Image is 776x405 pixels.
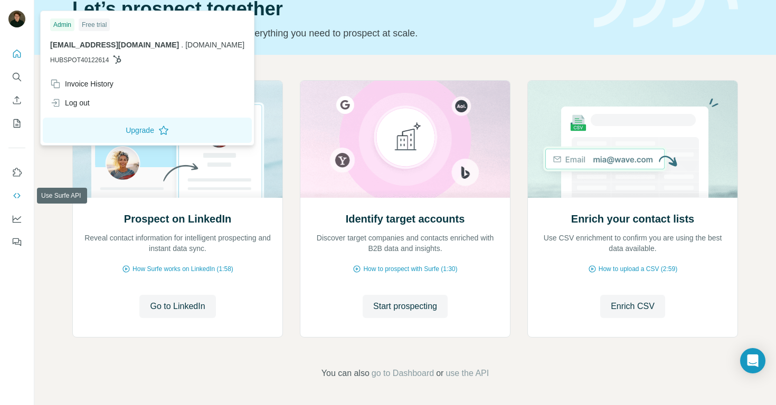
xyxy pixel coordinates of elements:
[740,348,765,373] div: Open Intercom Messenger
[150,300,205,313] span: Go to LinkedIn
[8,114,25,133] button: My lists
[436,367,443,380] span: or
[50,41,179,49] span: [EMAIL_ADDRESS][DOMAIN_NAME]
[72,26,581,41] p: Pick your starting point and we’ll provide everything you need to prospect at scale.
[50,18,74,31] div: Admin
[139,295,215,318] button: Go to LinkedIn
[8,91,25,110] button: Enrich CSV
[83,233,272,254] p: Reveal contact information for intelligent prospecting and instant data sync.
[372,367,434,380] button: go to Dashboard
[8,186,25,205] button: Use Surfe API
[8,67,25,86] button: Search
[446,367,489,380] button: use the API
[527,81,738,198] img: Enrich your contact lists
[599,264,677,274] span: How to upload a CSV (2:59)
[8,209,25,228] button: Dashboard
[8,233,25,252] button: Feedback
[321,367,370,380] span: You can also
[346,211,465,226] h2: Identify target accounts
[363,295,448,318] button: Start prospecting
[43,118,252,143] button: Upgrade
[300,81,510,198] img: Identify target accounts
[600,295,665,318] button: Enrich CSV
[50,79,113,89] div: Invoice History
[181,41,183,49] span: .
[311,233,499,254] p: Discover target companies and contacts enriched with B2B data and insights.
[8,163,25,182] button: Use Surfe on LinkedIn
[185,41,244,49] span: [DOMAIN_NAME]
[79,18,110,31] div: Free trial
[363,264,457,274] span: How to prospect with Surfe (1:30)
[124,211,231,226] h2: Prospect on LinkedIn
[8,44,25,63] button: Quick start
[538,233,727,254] p: Use CSV enrichment to confirm you are using the best data available.
[8,11,25,27] img: Avatar
[133,264,233,274] span: How Surfe works on LinkedIn (1:58)
[571,211,694,226] h2: Enrich your contact lists
[50,55,109,65] span: HUBSPOT40122614
[373,300,437,313] span: Start prospecting
[50,98,90,108] div: Log out
[611,300,655,313] span: Enrich CSV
